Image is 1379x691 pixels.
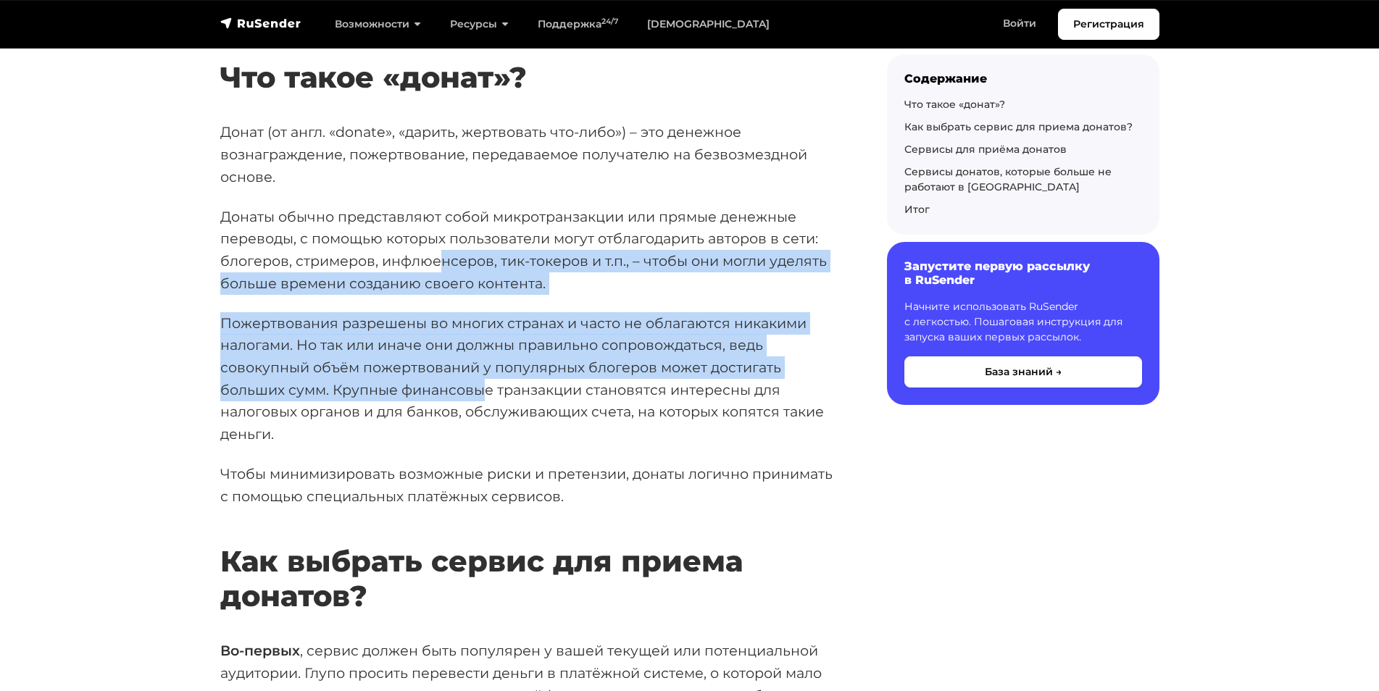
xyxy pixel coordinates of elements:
[436,9,523,39] a: Ресурсы
[220,16,301,30] img: RuSender
[320,9,436,39] a: Возможности
[220,501,841,613] h2: Как выбрать сервис для приема донатов?
[904,98,1005,111] a: Что такое «донат»?
[220,206,841,295] p: Донаты обычно представляют собой микротранзакции или прямые денежные переводы, с помощью которых ...
[523,9,633,39] a: Поддержка24/7
[904,120,1133,133] a: Как выбрать сервис для приема донатов?
[220,312,841,445] p: Пожертвования разрешены во многих странах и часто не облагаются никакими налогами. Но так или ина...
[220,642,300,659] strong: Во-первых
[988,9,1051,38] a: Войти
[220,121,841,188] p: Донат (от англ. «donate», «дарить, жертвовать что-либо») – это денежное вознаграждение, пожертвов...
[904,165,1112,193] a: Сервисы донатов, которые больше не работают в [GEOGRAPHIC_DATA]
[601,17,618,26] sup: 24/7
[1058,9,1159,40] a: Регистрация
[904,356,1142,388] button: База знаний →
[904,259,1142,287] h6: Запустите первую рассылку в RuSender
[904,143,1067,156] a: Сервисы для приёма донатов
[887,242,1159,404] a: Запустите первую рассылку в RuSender Начните использовать RuSender с легкостью. Пошаговая инструк...
[904,299,1142,345] p: Начните использовать RuSender с легкостью. Пошаговая инструкция для запуска ваших первых рассылок.
[220,17,841,95] h2: Что такое «донат»?
[904,72,1142,85] div: Содержание
[904,203,930,216] a: Итог
[633,9,784,39] a: [DEMOGRAPHIC_DATA]
[220,463,841,507] p: Чтобы минимизировать возможные риски и претензии, донаты логично принимать с помощью специальных ...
